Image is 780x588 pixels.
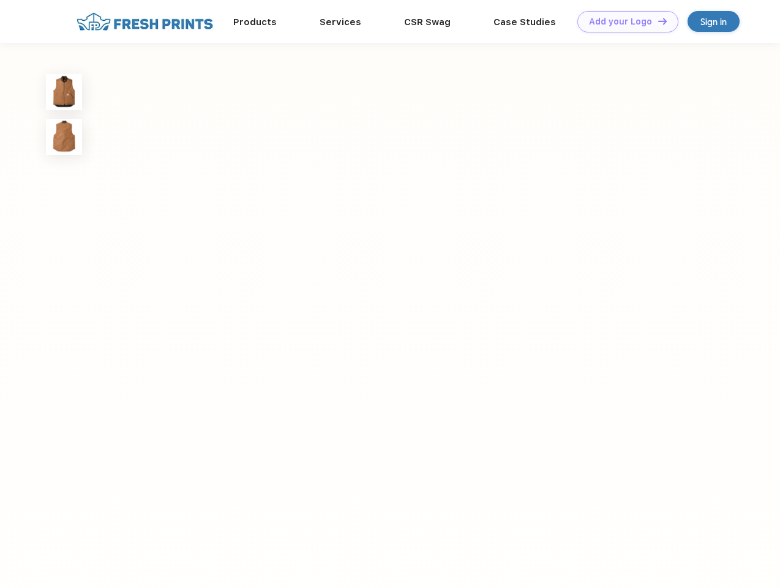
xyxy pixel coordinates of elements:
[46,74,82,110] img: func=resize&h=100
[589,17,652,27] div: Add your Logo
[73,11,217,32] img: fo%20logo%202.webp
[700,15,727,29] div: Sign in
[46,119,82,155] img: func=resize&h=100
[658,18,667,24] img: DT
[688,11,740,32] a: Sign in
[233,17,277,28] a: Products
